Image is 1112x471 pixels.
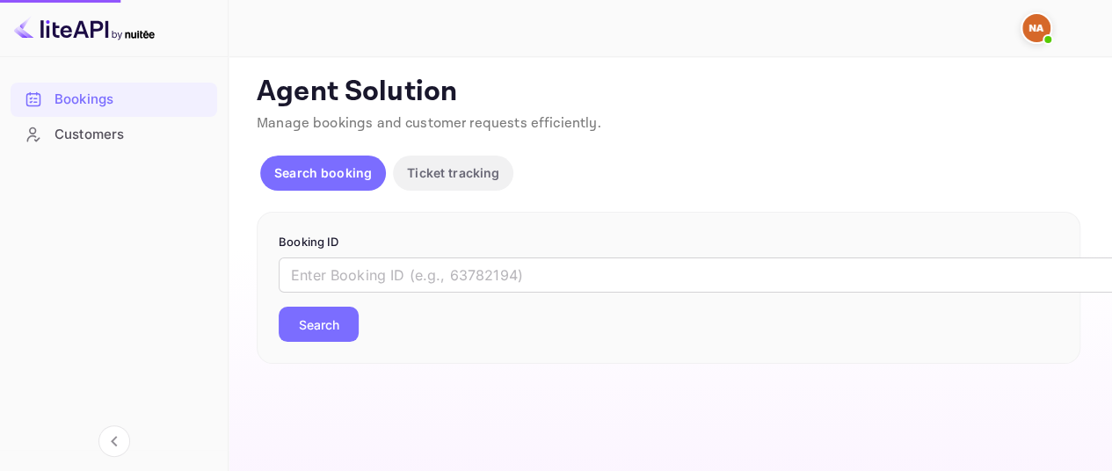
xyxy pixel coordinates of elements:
[11,83,217,117] div: Bookings
[1022,14,1050,42] img: Nargisse El Aoumari
[257,75,1080,110] p: Agent Solution
[14,14,155,42] img: LiteAPI logo
[11,118,217,150] a: Customers
[257,114,601,133] span: Manage bookings and customer requests efficiently.
[11,118,217,152] div: Customers
[407,163,499,182] p: Ticket tracking
[279,234,1058,251] p: Booking ID
[279,307,359,342] button: Search
[98,425,130,457] button: Collapse navigation
[55,90,208,110] div: Bookings
[55,125,208,145] div: Customers
[11,83,217,115] a: Bookings
[274,163,372,182] p: Search booking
